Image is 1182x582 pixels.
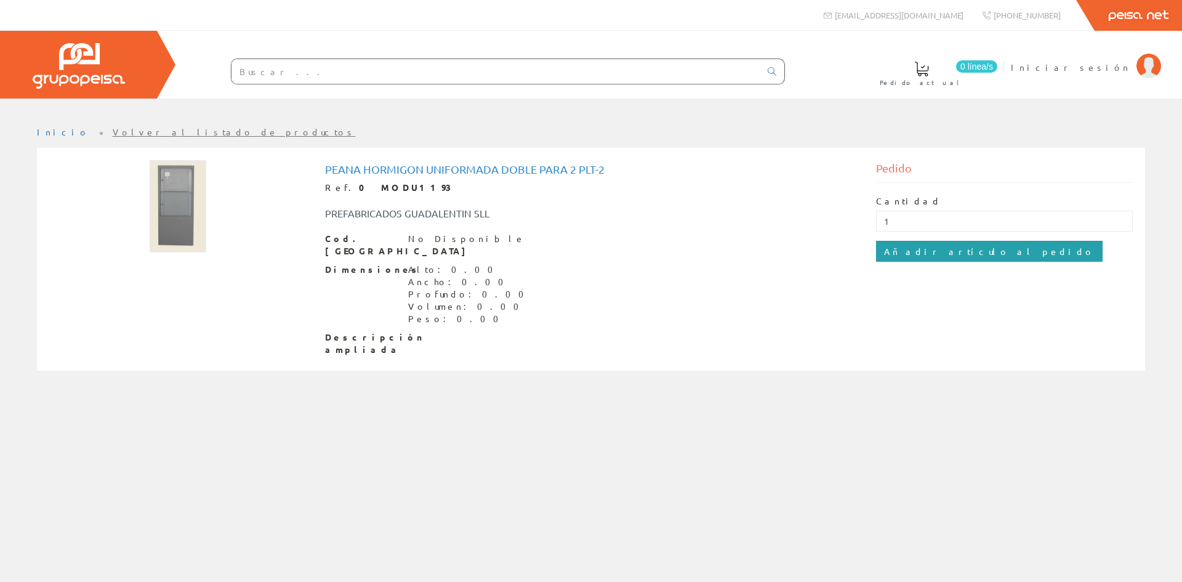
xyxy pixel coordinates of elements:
div: Pedido [876,160,1133,183]
a: Iniciar sesión [1011,51,1161,63]
div: PREFABRICADOS GUADALENTIN SLL [316,206,637,220]
div: Profundo: 0.00 [408,288,531,301]
span: Dimensiones [325,264,399,276]
span: [PHONE_NUMBER] [994,10,1061,20]
img: Grupo Peisa [33,43,125,89]
span: Iniciar sesión [1011,61,1130,73]
input: Añadir artículo al pedido [876,241,1103,262]
input: Buscar ... [231,59,760,84]
span: Cod. [GEOGRAPHIC_DATA] [325,233,399,257]
div: No Disponible [408,233,525,245]
div: Volumen: 0.00 [408,301,531,313]
div: Alto: 0.00 [408,264,531,276]
h1: Peana Hormigon Uniformada Doble para 2 Plt-2 [325,163,858,176]
div: Ancho: 0.00 [408,276,531,288]
div: Ref. [325,182,858,194]
a: Inicio [37,126,89,137]
img: Foto artículo Peana Hormigon Uniformada Doble para 2 Plt-2 (91.666666666667x150) [150,160,206,253]
span: [EMAIL_ADDRESS][DOMAIN_NAME] [835,10,963,20]
a: Volver al listado de productos [113,126,356,137]
span: Descripción ampliada [325,331,399,356]
label: Cantidad [876,195,941,208]
span: Pedido actual [880,76,963,89]
strong: 0 MODU1193 [359,182,451,193]
span: 0 línea/s [956,60,997,73]
div: Peso: 0.00 [408,313,531,325]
